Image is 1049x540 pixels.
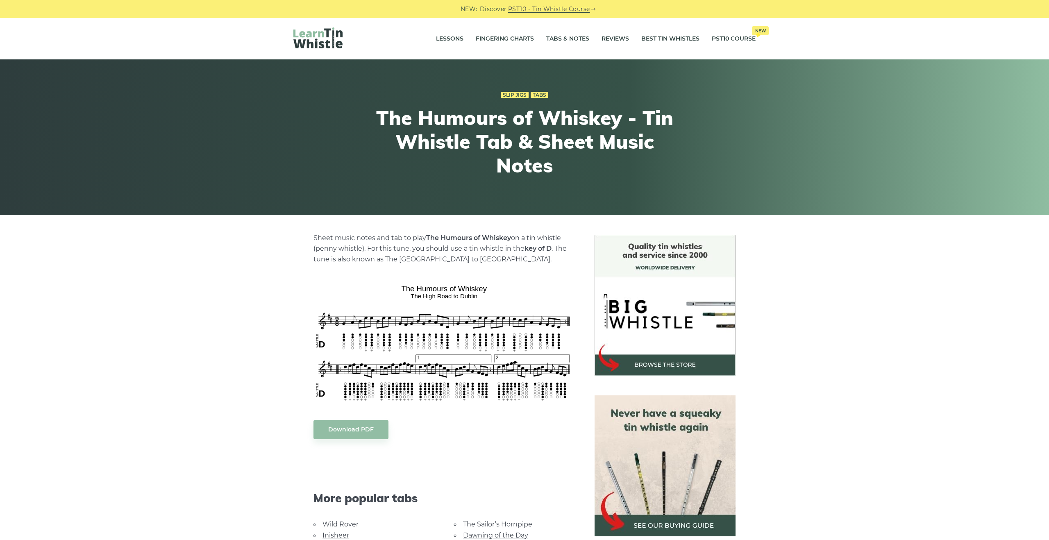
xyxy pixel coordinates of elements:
a: Slip Jigs [501,92,529,98]
a: Wild Rover [322,520,359,528]
a: Best Tin Whistles [641,29,699,49]
a: Fingering Charts [476,29,534,49]
h1: The Humours of Whiskey - Tin Whistle Tab & Sheet Music Notes [374,106,675,177]
img: tin whistle buying guide [595,395,736,536]
span: More popular tabs [313,491,575,505]
a: Reviews [602,29,629,49]
a: Tabs & Notes [546,29,589,49]
img: LearnTinWhistle.com [293,27,343,48]
p: Sheet music notes and tab to play on a tin whistle (penny whistle). For this tune, you should use... [313,233,575,265]
span: New [752,26,769,35]
a: PST10 CourseNew [712,29,756,49]
a: Download PDF [313,420,388,439]
a: Tabs [531,92,548,98]
strong: The Humours of Whiskey [426,234,511,242]
a: Dawning of the Day [463,531,528,539]
strong: key of D [524,245,552,252]
a: Inisheer [322,531,349,539]
img: The Humours of Whiskey Tin Whistle Tabs & Sheet Music [313,281,575,403]
a: Lessons [436,29,463,49]
img: BigWhistle Tin Whistle Store [595,235,736,376]
a: The Sailor’s Hornpipe [463,520,532,528]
